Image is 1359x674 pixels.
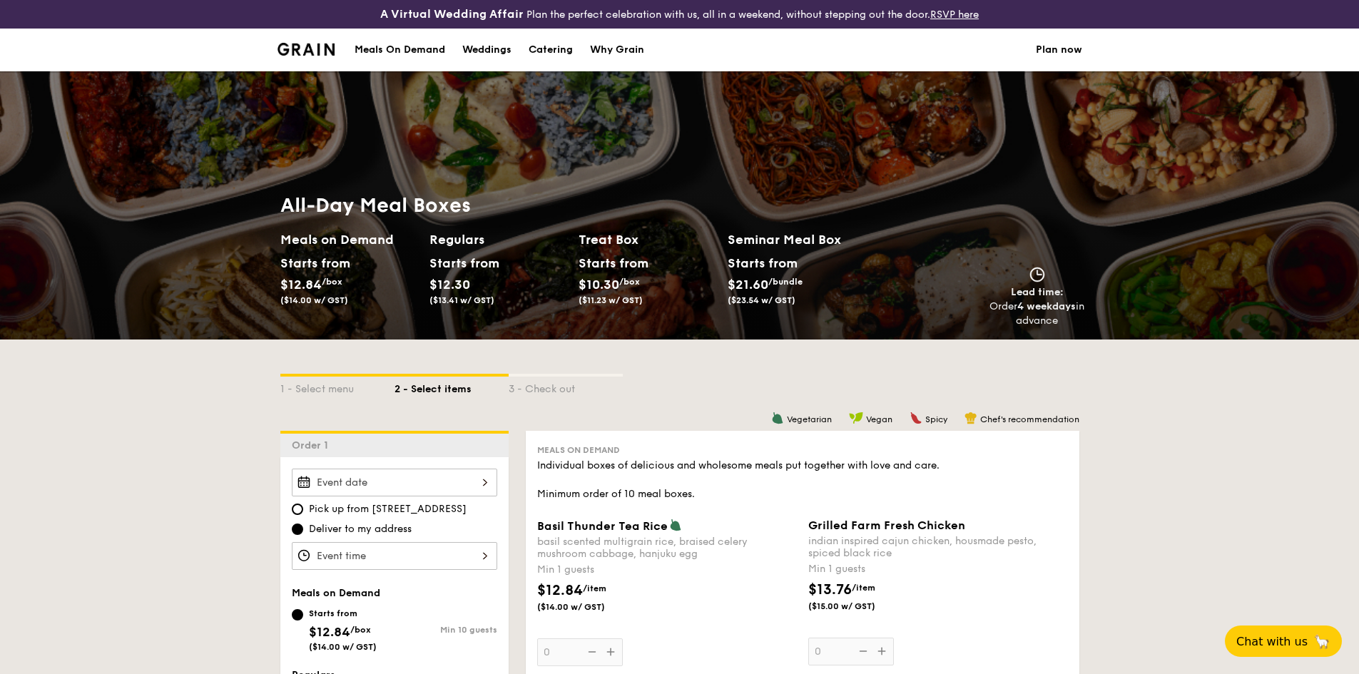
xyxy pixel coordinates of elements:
span: Meals on Demand [537,445,620,455]
span: 🦙 [1313,633,1330,650]
div: Starts from [728,252,797,274]
span: Deliver to my address [309,522,412,536]
span: ($11.23 w/ GST) [579,295,643,305]
span: $12.30 [429,277,470,292]
img: icon-clock.2db775ea.svg [1027,267,1048,282]
div: Catering [529,29,573,71]
div: Min 1 guests [537,563,797,577]
span: ($23.54 w/ GST) [728,295,795,305]
span: /box [322,277,342,287]
div: Meals On Demand [355,29,445,71]
div: indian inspired cajun chicken, housmade pesto, spiced black rice [808,535,1068,559]
span: $21.60 [728,277,768,292]
a: Why Grain [581,29,653,71]
div: basil scented multigrain rice, braised celery mushroom cabbage, hanjuku egg [537,536,797,560]
strong: 4 weekdays [1017,300,1076,312]
span: $13.76 [808,581,852,598]
span: Chat with us [1236,635,1308,648]
span: Pick up from [STREET_ADDRESS] [309,502,467,516]
span: $10.30 [579,277,619,292]
img: icon-vegetarian.fe4039eb.svg [771,412,784,424]
span: ($13.41 w/ GST) [429,295,494,305]
span: Vegan [866,414,892,424]
img: icon-spicy.37a8142b.svg [910,412,922,424]
h2: Regulars [429,230,567,250]
button: Chat with us🦙 [1225,626,1342,657]
div: Starts from [429,252,493,274]
span: Vegetarian [787,414,832,424]
div: Why Grain [590,29,644,71]
div: Starts from [280,252,344,274]
span: /box [350,625,371,635]
h2: Treat Box [579,230,716,250]
span: /item [583,583,606,593]
div: Starts from [579,252,642,274]
div: Min 10 guests [395,625,497,635]
span: ($14.00 w/ GST) [537,601,634,613]
a: RSVP here [930,9,979,21]
div: Individual boxes of delicious and wholesome meals put together with love and care. Minimum order ... [537,459,1068,501]
div: Order in advance [989,300,1085,328]
div: 2 - Select items [395,377,509,397]
div: Min 1 guests [808,562,1068,576]
span: Meals on Demand [292,587,380,599]
span: /bundle [768,277,803,287]
span: Lead time: [1011,286,1064,298]
h1: All-Day Meal Boxes [280,193,877,218]
div: 1 - Select menu [280,377,395,397]
h2: Meals on Demand [280,230,418,250]
img: icon-vegan.f8ff3823.svg [849,412,863,424]
input: Pick up from [STREET_ADDRESS] [292,504,303,515]
span: $12.84 [309,624,350,640]
div: 3 - Check out [509,377,623,397]
div: Weddings [462,29,511,71]
span: /item [852,583,875,593]
div: Starts from [309,608,377,619]
a: Meals On Demand [346,29,454,71]
h2: Seminar Meal Box [728,230,877,250]
img: Grain [278,43,335,56]
span: $12.84 [280,277,322,292]
span: $12.84 [537,582,583,599]
img: icon-vegetarian.fe4039eb.svg [669,519,682,531]
input: Starts from$12.84/box($14.00 w/ GST)Min 10 guests [292,609,303,621]
a: Plan now [1036,29,1082,71]
span: Order 1 [292,439,334,451]
div: Plan the perfect celebration with us, all in a weekend, without stepping out the door. [269,6,1091,23]
span: ($14.00 w/ GST) [280,295,348,305]
img: icon-chef-hat.a58ddaea.svg [964,412,977,424]
span: Spicy [925,414,947,424]
span: Chef's recommendation [980,414,1079,424]
span: Grilled Farm Fresh Chicken [808,519,965,532]
h4: A Virtual Wedding Affair [380,6,524,23]
a: Weddings [454,29,520,71]
a: Logotype [278,43,335,56]
a: Catering [520,29,581,71]
span: Basil Thunder Tea Rice [537,519,668,533]
span: /box [619,277,640,287]
input: Event date [292,469,497,496]
input: Event time [292,542,497,570]
span: ($15.00 w/ GST) [808,601,905,612]
span: ($14.00 w/ GST) [309,642,377,652]
input: Deliver to my address [292,524,303,535]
